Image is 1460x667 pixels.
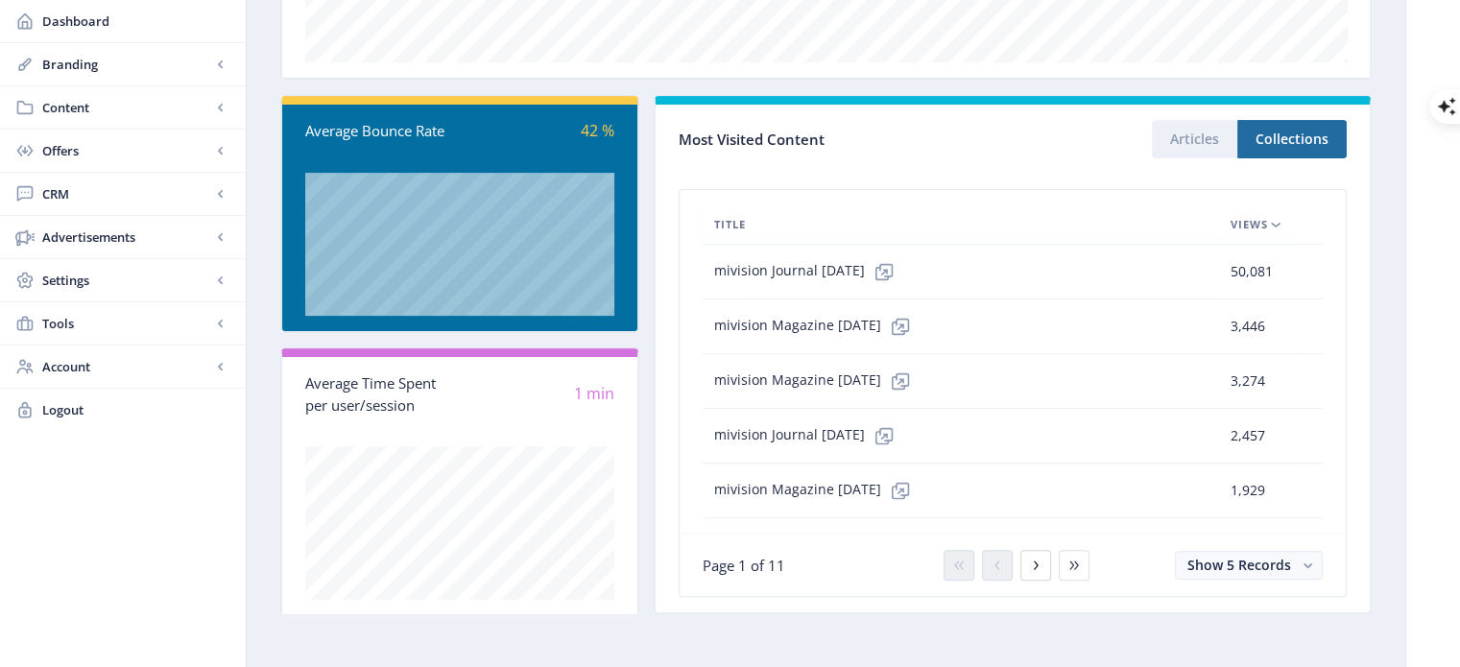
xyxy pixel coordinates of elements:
div: Average Time Spent per user/session [305,372,460,416]
span: Show 5 Records [1187,556,1291,574]
span: mivision Magazine [DATE] [714,307,920,345]
div: Average Bounce Rate [305,120,460,142]
span: mivision Magazine [DATE] [714,471,920,510]
button: Show 5 Records [1175,551,1323,580]
span: 42 % [581,120,614,141]
span: Advertisements [42,227,211,247]
span: 2,457 [1231,424,1265,447]
span: Title [714,213,746,236]
div: 1 min [460,383,614,405]
span: Branding [42,55,211,74]
span: mivision Journal [DATE] [714,252,903,291]
span: Page 1 of 11 [703,556,785,575]
span: CRM [42,184,211,203]
span: Tools [42,314,211,333]
span: Content [42,98,211,117]
span: Offers [42,141,211,160]
span: mivision Magazine [DATE] [714,362,920,400]
span: 3,274 [1231,369,1265,393]
span: Views [1231,213,1268,236]
span: 50,081 [1231,260,1273,283]
div: Most Visited Content [679,125,1013,155]
span: mivision Journal [DATE] [714,417,903,455]
span: Dashboard [42,12,230,31]
span: Logout [42,400,230,419]
span: Settings [42,271,211,290]
span: 3,446 [1231,315,1265,338]
button: Collections [1237,120,1347,158]
button: Articles [1152,120,1237,158]
span: Account [42,357,211,376]
span: 1,929 [1231,479,1265,502]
